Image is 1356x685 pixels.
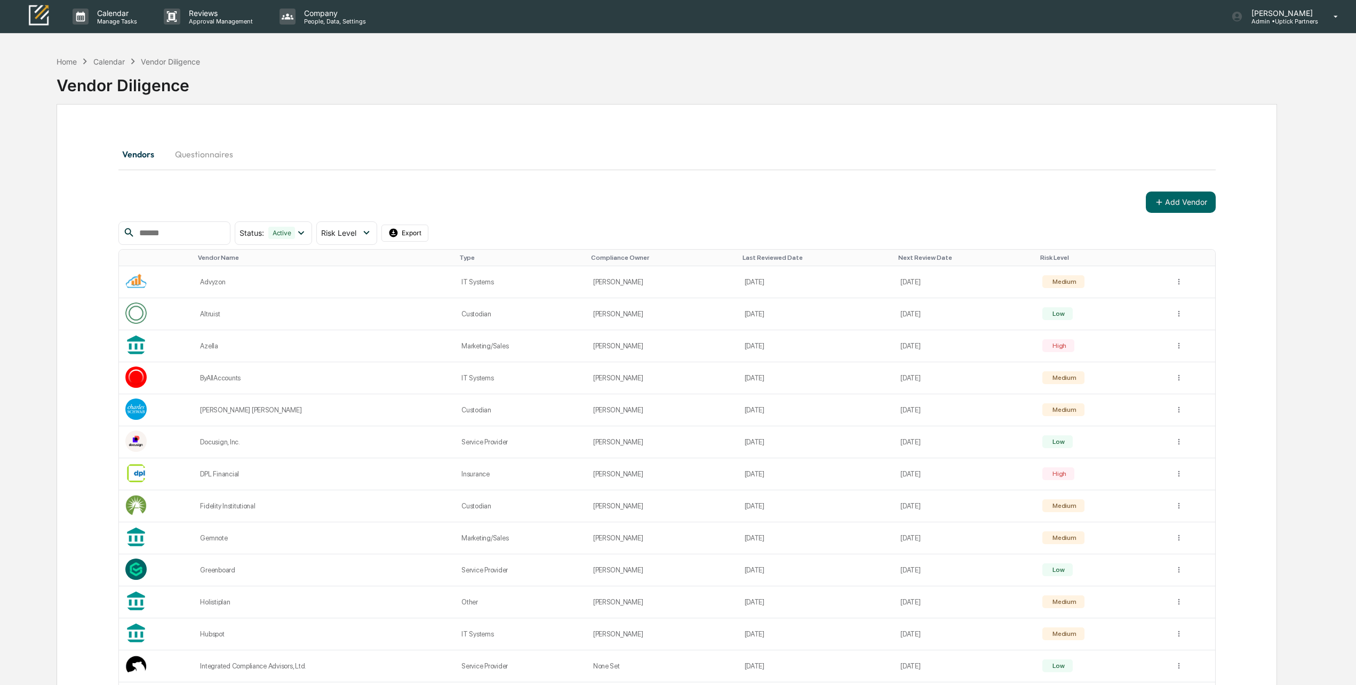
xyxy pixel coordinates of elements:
[738,266,895,298] td: [DATE]
[200,662,449,670] div: Integrated Compliance Advisors, Ltd.
[894,330,1036,362] td: [DATE]
[738,330,895,362] td: [DATE]
[125,302,147,324] img: Vendor Logo
[200,630,449,638] div: Hubspot
[125,559,147,580] img: Vendor Logo
[127,254,190,261] div: Toggle SortBy
[587,650,738,682] td: None Set
[894,650,1036,682] td: [DATE]
[1243,9,1318,18] p: [PERSON_NAME]
[587,298,738,330] td: [PERSON_NAME]
[180,9,258,18] p: Reviews
[591,254,734,261] div: Toggle SortBy
[455,362,587,394] td: IT Systems
[894,618,1036,650] td: [DATE]
[381,225,428,242] button: Export
[587,330,738,362] td: [PERSON_NAME]
[321,228,356,237] span: Risk Level
[587,394,738,426] td: [PERSON_NAME]
[268,227,296,239] div: Active
[198,254,451,261] div: Toggle SortBy
[738,650,895,682] td: [DATE]
[125,463,147,484] img: Vendor Logo
[296,18,371,25] p: People, Data, Settings
[894,266,1036,298] td: [DATE]
[1050,502,1076,509] div: Medium
[455,394,587,426] td: Custodian
[1050,278,1076,285] div: Medium
[894,298,1036,330] td: [DATE]
[125,495,147,516] img: Vendor Logo
[738,522,895,554] td: [DATE]
[200,566,449,574] div: Greenboard
[738,362,895,394] td: [DATE]
[118,141,166,167] button: Vendors
[26,4,51,29] img: logo
[200,470,449,478] div: DPL Financial
[89,9,142,18] p: Calendar
[1146,192,1216,213] button: Add Vendor
[1050,566,1064,574] div: Low
[455,650,587,682] td: Service Provider
[455,458,587,490] td: Insurance
[894,426,1036,458] td: [DATE]
[738,586,895,618] td: [DATE]
[455,586,587,618] td: Other
[587,522,738,554] td: [PERSON_NAME]
[459,254,583,261] div: Toggle SortBy
[587,618,738,650] td: [PERSON_NAME]
[587,458,738,490] td: [PERSON_NAME]
[587,586,738,618] td: [PERSON_NAME]
[455,554,587,586] td: Service Provider
[89,18,142,25] p: Manage Tasks
[738,394,895,426] td: [DATE]
[1050,534,1076,541] div: Medium
[1050,310,1064,317] div: Low
[738,426,895,458] td: [DATE]
[738,554,895,586] td: [DATE]
[200,502,449,510] div: Fidelity Institutional
[1050,374,1076,381] div: Medium
[125,367,147,388] img: Vendor Logo
[894,586,1036,618] td: [DATE]
[296,9,371,18] p: Company
[587,490,738,522] td: [PERSON_NAME]
[93,57,125,66] div: Calendar
[894,394,1036,426] td: [DATE]
[894,362,1036,394] td: [DATE]
[1050,438,1064,445] div: Low
[166,141,242,167] button: Questionnaires
[1050,406,1076,413] div: Medium
[1177,254,1211,261] div: Toggle SortBy
[1050,662,1064,670] div: Low
[1050,598,1076,606] div: Medium
[455,298,587,330] td: Custodian
[455,330,587,362] td: Marketing/Sales
[894,490,1036,522] td: [DATE]
[1050,630,1076,638] div: Medium
[455,522,587,554] td: Marketing/Sales
[57,57,77,66] div: Home
[455,426,587,458] td: Service Provider
[455,266,587,298] td: IT Systems
[200,278,449,286] div: Advyzon
[240,228,264,237] span: Status :
[200,342,449,350] div: Azella
[200,310,449,318] div: Altruist
[57,67,1277,95] div: Vendor Diligence
[738,490,895,522] td: [DATE]
[738,298,895,330] td: [DATE]
[738,458,895,490] td: [DATE]
[180,18,258,25] p: Approval Management
[200,438,449,446] div: Docusign, Inc.
[898,254,1032,261] div: Toggle SortBy
[200,374,449,382] div: ByAllAccounts
[200,406,449,414] div: [PERSON_NAME] [PERSON_NAME]
[455,618,587,650] td: IT Systems
[743,254,890,261] div: Toggle SortBy
[125,431,147,452] img: Vendor Logo
[455,490,587,522] td: Custodian
[894,458,1036,490] td: [DATE]
[200,598,449,606] div: Holistiplan
[1243,18,1318,25] p: Admin • Uptick Partners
